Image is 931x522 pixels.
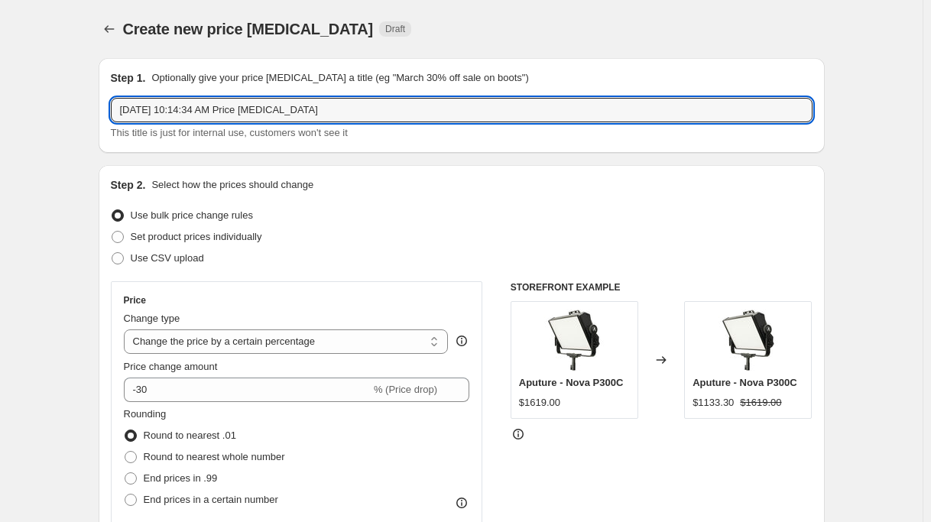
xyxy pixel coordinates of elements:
[519,377,624,388] span: Aputure - Nova P300C
[151,70,528,86] p: Optionally give your price [MEDICAL_DATA] a title (eg "March 30% off sale on boots")
[111,70,146,86] h2: Step 1.
[385,23,405,35] span: Draft
[144,494,278,505] span: End prices in a certain number
[144,472,218,484] span: End prices in .99
[144,430,236,441] span: Round to nearest .01
[454,333,469,349] div: help
[99,18,120,40] button: Price change jobs
[144,451,285,462] span: Round to nearest whole number
[693,395,734,410] div: $1133.30
[131,252,204,264] span: Use CSV upload
[131,231,262,242] span: Set product prices individually
[740,395,781,410] strike: $1619.00
[151,177,313,193] p: Select how the prices should change
[124,361,218,372] span: Price change amount
[519,395,560,410] div: $1619.00
[718,310,779,371] img: 1600267590_IMG_1418671_80x.jpg
[123,21,374,37] span: Create new price [MEDICAL_DATA]
[124,408,167,420] span: Rounding
[111,177,146,193] h2: Step 2.
[131,209,253,221] span: Use bulk price change rules
[124,294,146,306] h3: Price
[693,377,797,388] span: Aputure - Nova P300C
[111,98,813,122] input: 30% off holiday sale
[511,281,813,293] h6: STOREFRONT EXAMPLE
[374,384,437,395] span: % (Price drop)
[543,310,605,371] img: 1600267590_IMG_1418671_80x.jpg
[124,313,180,324] span: Change type
[124,378,371,402] input: -15
[111,127,348,138] span: This title is just for internal use, customers won't see it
